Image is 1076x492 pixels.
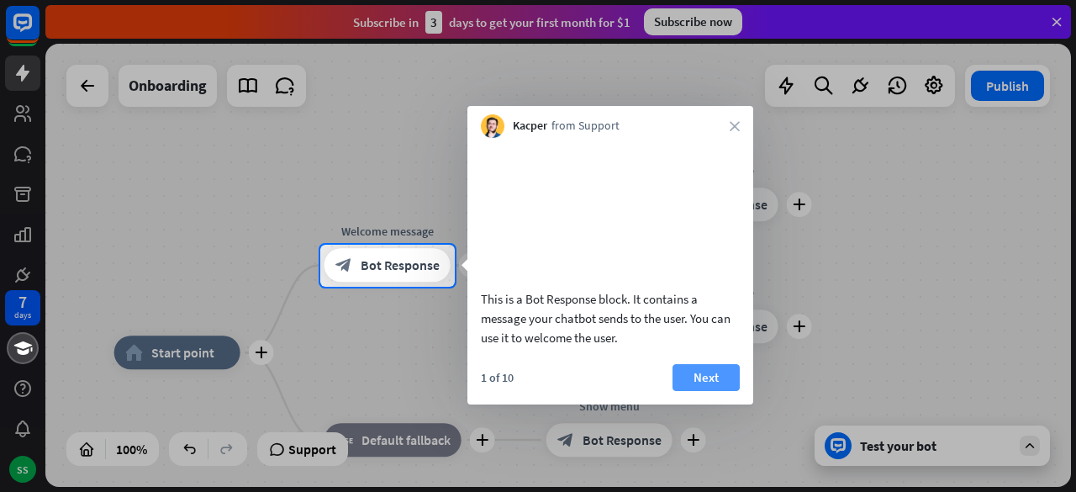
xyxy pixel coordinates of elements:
[361,257,440,274] span: Bot Response
[513,118,547,135] span: Kacper
[672,364,740,391] button: Next
[481,289,740,347] div: This is a Bot Response block. It contains a message your chatbot sends to the user. You can use i...
[730,121,740,131] i: close
[551,118,620,135] span: from Support
[335,257,352,274] i: block_bot_response
[481,370,514,385] div: 1 of 10
[13,7,64,57] button: Open LiveChat chat widget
